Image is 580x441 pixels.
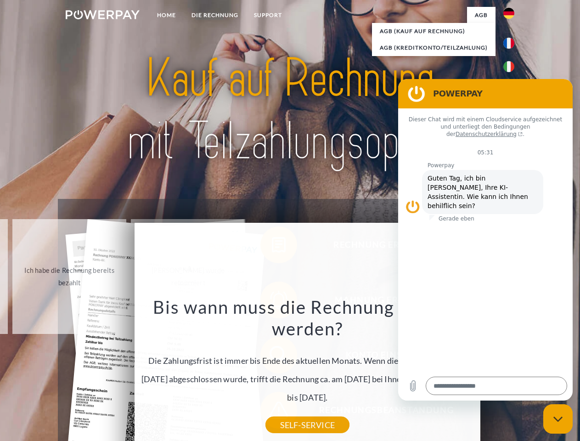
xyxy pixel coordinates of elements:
[503,8,514,19] img: de
[140,296,475,425] div: Die Zahlungsfrist ist immer bis Ende des aktuellen Monats. Wenn die Bestellung z.B. am [DATE] abg...
[503,61,514,72] img: it
[246,7,290,23] a: SUPPORT
[140,296,475,340] h3: Bis wann muss die Rechnung bezahlt werden?
[66,10,140,19] img: logo-powerpay-white.svg
[149,7,184,23] a: Home
[184,7,246,23] a: DIE RECHNUNG
[18,264,121,289] div: Ich habe die Rechnung bereits bezahlt
[372,40,496,56] a: AGB (Kreditkonto/Teilzahlung)
[543,404,573,434] iframe: Schaltfläche zum Öffnen des Messaging-Fensters; Konversation läuft
[503,38,514,49] img: fr
[372,23,496,40] a: AGB (Kauf auf Rechnung)
[265,417,349,433] a: SELF-SERVICE
[398,79,573,401] iframe: Messaging-Fenster
[88,44,492,176] img: title-powerpay_de.svg
[467,7,496,23] a: agb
